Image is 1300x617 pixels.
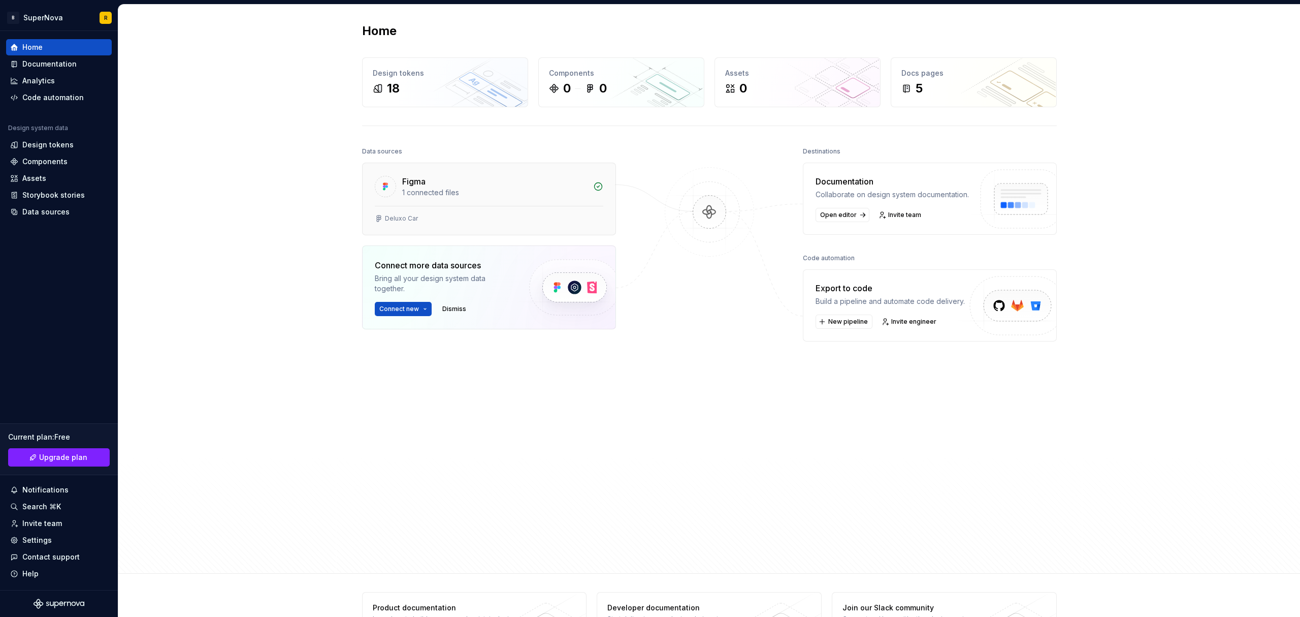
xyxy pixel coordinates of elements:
[714,57,881,107] a: Assets0
[888,211,921,219] span: Invite team
[22,140,74,150] div: Design tokens
[22,190,85,200] div: Storybook stories
[828,318,868,326] span: New pipeline
[402,188,587,198] div: 1 connected files
[6,566,112,582] button: Help
[8,432,110,442] div: Current plan : Free
[22,42,43,52] div: Home
[22,518,62,529] div: Invite team
[816,208,869,222] a: Open editor
[816,190,969,200] div: Collaborate on design system documentation.
[442,305,466,313] span: Dismiss
[375,302,432,316] button: Connect new
[6,56,112,72] a: Documentation
[6,515,112,532] a: Invite team
[6,170,112,187] a: Assets
[22,207,70,217] div: Data sources
[875,208,926,222] a: Invite team
[375,259,512,271] div: Connect more data sources
[362,163,616,235] a: Figma1 connected filesDeluxo Car
[2,7,116,28] button: BSuperNovaR
[438,302,471,316] button: Dismiss
[8,124,68,132] div: Design system data
[6,482,112,498] button: Notifications
[39,452,87,462] span: Upgrade plan
[6,89,112,106] a: Code automation
[891,318,936,326] span: Invite engineer
[6,73,112,89] a: Analytics
[22,552,80,562] div: Contact support
[6,187,112,203] a: Storybook stories
[6,532,112,548] a: Settings
[803,144,840,159] div: Destinations
[373,68,517,78] div: Design tokens
[387,80,400,97] div: 18
[7,12,19,24] div: B
[385,214,418,223] div: Deluxo Car
[563,80,571,97] div: 0
[362,144,402,159] div: Data sources
[104,14,108,22] div: R
[8,448,110,467] a: Upgrade plan
[549,68,694,78] div: Components
[816,296,965,306] div: Build a pipeline and automate code delivery.
[22,502,61,512] div: Search ⌘K
[599,80,607,97] div: 0
[23,13,63,23] div: SuperNova
[725,68,870,78] div: Assets
[6,204,112,220] a: Data sources
[538,57,704,107] a: Components00
[6,153,112,170] a: Components
[607,603,755,613] div: Developer documentation
[916,80,923,97] div: 5
[375,273,512,294] div: Bring all your design system data together.
[362,57,528,107] a: Design tokens18
[373,603,521,613] div: Product documentation
[402,175,426,188] div: Figma
[820,211,857,219] span: Open editor
[22,173,46,183] div: Assets
[22,485,69,495] div: Notifications
[901,68,1046,78] div: Docs pages
[6,499,112,515] button: Search ⌘K
[379,305,419,313] span: Connect new
[22,59,77,69] div: Documentation
[362,23,397,39] h2: Home
[22,92,84,103] div: Code automation
[34,599,84,609] svg: Supernova Logo
[842,603,990,613] div: Join our Slack community
[816,282,965,294] div: Export to code
[816,315,872,329] button: New pipeline
[6,39,112,55] a: Home
[803,251,855,265] div: Code automation
[891,57,1057,107] a: Docs pages5
[22,157,68,167] div: Components
[6,549,112,565] button: Contact support
[739,80,747,97] div: 0
[22,569,39,579] div: Help
[6,137,112,153] a: Design tokens
[879,315,941,329] a: Invite engineer
[816,175,969,188] div: Documentation
[22,76,55,86] div: Analytics
[22,535,52,545] div: Settings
